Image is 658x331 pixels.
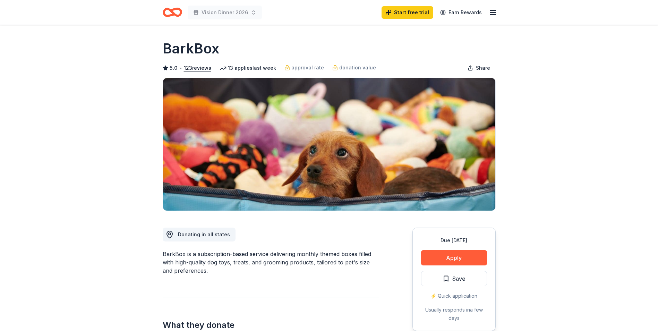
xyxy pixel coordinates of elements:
span: Save [452,274,465,283]
span: approval rate [291,63,324,72]
span: • [179,65,182,71]
a: donation value [332,63,376,72]
button: 123reviews [184,64,211,72]
a: Home [163,4,182,20]
span: Share [476,64,490,72]
button: Share [462,61,496,75]
span: donation value [339,63,376,72]
span: 5.0 [170,64,178,72]
span: Vision Dinner 2026 [202,8,248,17]
button: Vision Dinner 2026 [188,6,262,19]
div: 13 applies last week [220,64,276,72]
a: Start free trial [382,6,433,19]
h2: What they donate [163,320,379,331]
span: Donating in all states [178,231,230,237]
img: Image for BarkBox [163,78,495,211]
div: Due [DATE] [421,236,487,245]
div: BarkBox is a subscription-based service delivering monthly themed boxes filled with high-quality ... [163,250,379,275]
h1: BarkBox [163,39,219,58]
div: ⚡️ Quick application [421,292,487,300]
a: approval rate [284,63,324,72]
button: Apply [421,250,487,265]
a: Earn Rewards [436,6,486,19]
button: Save [421,271,487,286]
div: Usually responds in a few days [421,306,487,322]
